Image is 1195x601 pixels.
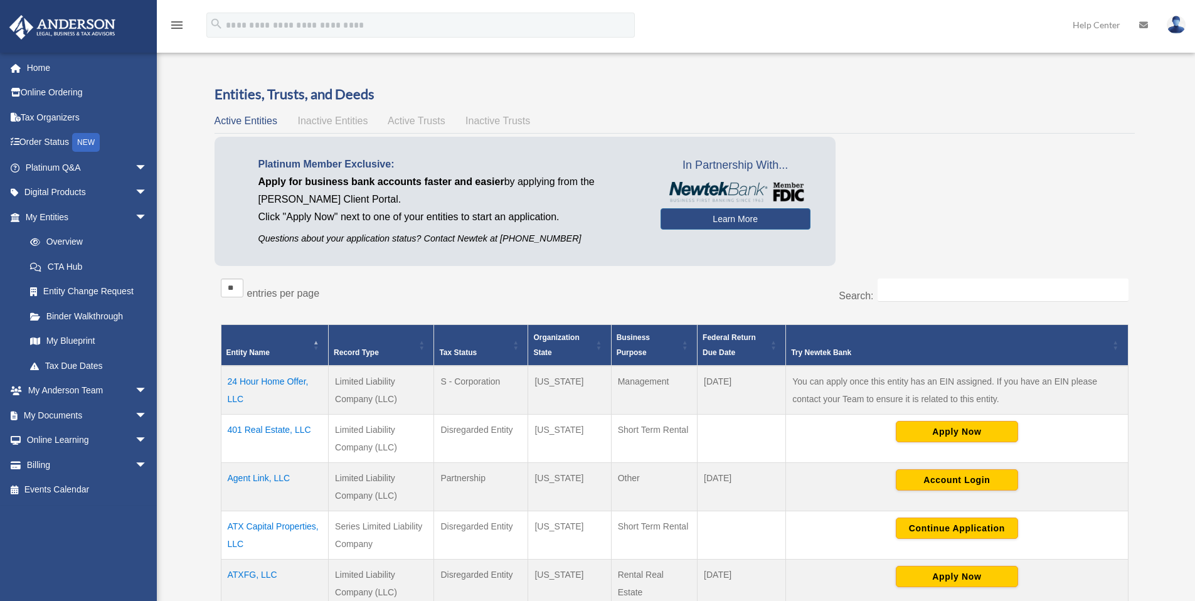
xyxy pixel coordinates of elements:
[611,415,697,463] td: Short Term Rental
[528,511,611,560] td: [US_STATE]
[329,415,434,463] td: Limited Liability Company (LLC)
[611,325,697,366] th: Business Purpose: Activate to sort
[258,156,642,173] p: Platinum Member Exclusive:
[703,333,756,357] span: Federal Return Due Date
[528,366,611,415] td: [US_STATE]
[9,55,166,80] a: Home
[135,205,160,230] span: arrow_drop_down
[434,511,528,560] td: Disregarded Entity
[661,156,810,176] span: In Partnership With...
[465,115,530,126] span: Inactive Trusts
[791,345,1108,360] div: Try Newtek Bank
[667,182,804,202] img: NewtekBankLogoSM.png
[258,208,642,226] p: Click "Apply Now" next to one of your entities to start an application.
[258,173,642,208] p: by applying from the [PERSON_NAME] Client Portal.
[210,17,223,31] i: search
[258,231,642,247] p: Questions about your application status? Contact Newtek at [PHONE_NUMBER]
[434,325,528,366] th: Tax Status: Activate to sort
[528,463,611,511] td: [US_STATE]
[9,428,166,453] a: Online Learningarrow_drop_down
[388,115,445,126] span: Active Trusts
[135,155,160,181] span: arrow_drop_down
[9,477,166,503] a: Events Calendar
[611,511,697,560] td: Short Term Rental
[9,130,166,156] a: Order StatusNEW
[661,208,810,230] a: Learn More
[1167,16,1186,34] img: User Pic
[169,22,184,33] a: menu
[221,463,329,511] td: Agent Link, LLC
[135,452,160,478] span: arrow_drop_down
[18,329,160,354] a: My Blueprint
[221,366,329,415] td: 24 Hour Home Offer, LLC
[18,254,160,279] a: CTA Hub
[528,325,611,366] th: Organization State: Activate to sort
[135,428,160,454] span: arrow_drop_down
[258,176,504,187] span: Apply for business bank accounts faster and easier
[611,366,697,415] td: Management
[839,290,873,301] label: Search:
[329,511,434,560] td: Series Limited Liability Company
[786,366,1128,415] td: You can apply once this entity has an EIN assigned. If you have an EIN please contact your Team t...
[215,115,277,126] span: Active Entities
[896,566,1018,587] button: Apply Now
[434,366,528,415] td: S - Corporation
[221,511,329,560] td: ATX Capital Properties, LLC
[329,463,434,511] td: Limited Liability Company (LLC)
[247,288,320,299] label: entries per page
[9,403,166,428] a: My Documentsarrow_drop_down
[18,230,154,255] a: Overview
[329,366,434,415] td: Limited Liability Company (LLC)
[329,325,434,366] th: Record Type: Activate to sort
[9,452,166,477] a: Billingarrow_drop_down
[334,348,379,357] span: Record Type
[896,469,1018,491] button: Account Login
[533,333,579,357] span: Organization State
[786,325,1128,366] th: Try Newtek Bank : Activate to sort
[698,325,786,366] th: Federal Return Due Date: Activate to sort
[226,348,270,357] span: Entity Name
[221,415,329,463] td: 401 Real Estate, LLC
[18,304,160,329] a: Binder Walkthrough
[617,333,650,357] span: Business Purpose
[528,415,611,463] td: [US_STATE]
[611,463,697,511] td: Other
[9,80,166,105] a: Online Ordering
[9,180,166,205] a: Digital Productsarrow_drop_down
[439,348,477,357] span: Tax Status
[434,463,528,511] td: Partnership
[6,15,119,40] img: Anderson Advisors Platinum Portal
[135,378,160,404] span: arrow_drop_down
[18,353,160,378] a: Tax Due Dates
[72,133,100,152] div: NEW
[18,279,160,304] a: Entity Change Request
[9,105,166,130] a: Tax Organizers
[297,115,368,126] span: Inactive Entities
[215,85,1135,104] h3: Entities, Trusts, and Deeds
[698,366,786,415] td: [DATE]
[896,474,1018,484] a: Account Login
[221,325,329,366] th: Entity Name: Activate to invert sorting
[135,403,160,428] span: arrow_drop_down
[169,18,184,33] i: menu
[698,463,786,511] td: [DATE]
[434,415,528,463] td: Disregarded Entity
[9,205,160,230] a: My Entitiesarrow_drop_down
[896,518,1018,539] button: Continue Application
[135,180,160,206] span: arrow_drop_down
[896,421,1018,442] button: Apply Now
[9,155,166,180] a: Platinum Q&Aarrow_drop_down
[9,378,166,403] a: My Anderson Teamarrow_drop_down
